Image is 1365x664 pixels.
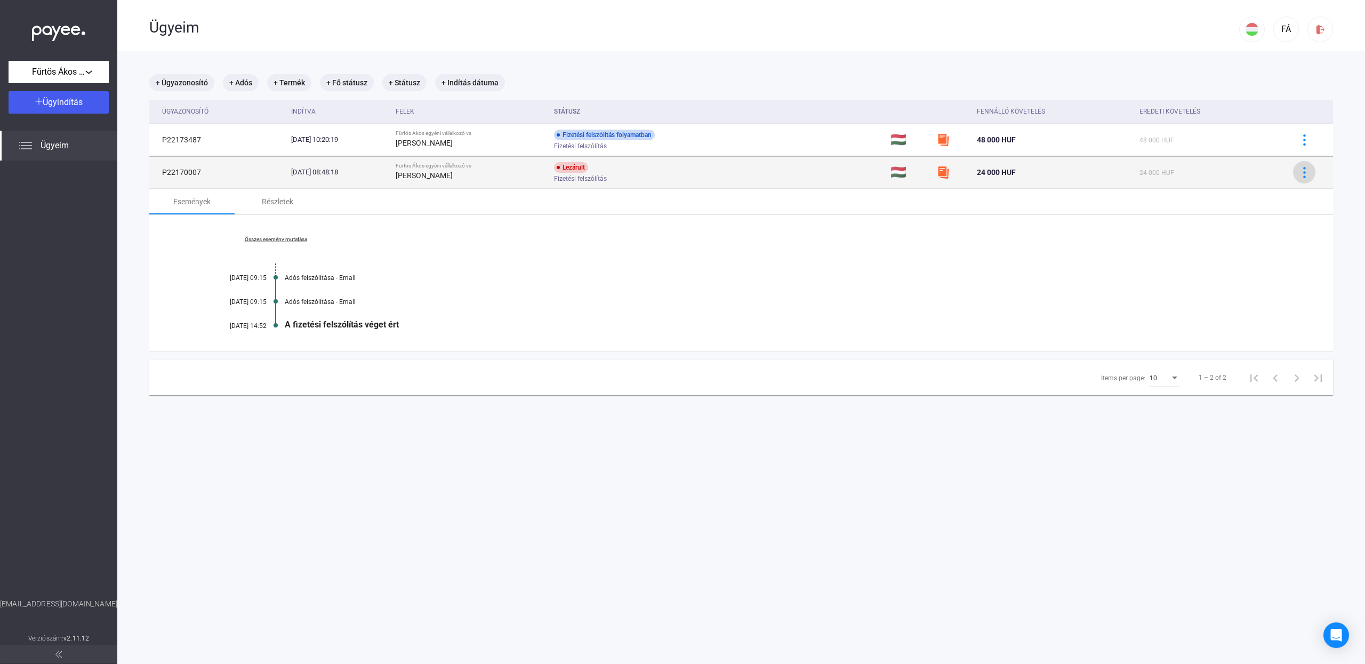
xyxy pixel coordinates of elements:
[203,298,267,306] div: [DATE] 09:15
[63,635,89,642] strong: v2.11.12
[554,140,607,153] span: Fizetési felszólítás
[19,139,32,152] img: list.svg
[1265,367,1286,388] button: Previous page
[149,124,287,156] td: P22173487
[1293,161,1315,183] button: more-blue
[43,97,83,107] span: Ügyindítás
[162,105,283,118] div: Ügyazonosító
[1139,105,1200,118] div: Eredeti követelés
[203,236,349,243] a: Összes esemény mutatása
[1277,23,1295,36] div: FÁ
[396,171,453,180] strong: [PERSON_NAME]
[886,124,933,156] td: 🇭🇺
[550,100,886,124] th: Státusz
[1150,371,1179,384] mat-select: Items per page:
[55,651,62,658] img: arrow-double-left-grey.svg
[1293,129,1315,151] button: more-blue
[32,66,85,78] span: Fürtös Ákos egyéni vállalkozó
[203,322,267,330] div: [DATE] 14:52
[977,168,1016,177] span: 24 000 HUF
[173,195,211,208] div: Események
[1243,367,1265,388] button: First page
[149,19,1239,37] div: Ügyeim
[32,20,85,42] img: white-payee-white-dot.svg
[162,105,208,118] div: Ügyazonosító
[396,105,414,118] div: Felek
[203,274,267,282] div: [DATE] 09:15
[149,74,214,91] mat-chip: + Ügyazonosító
[396,105,546,118] div: Felek
[937,133,950,146] img: szamlazzhu-mini
[977,105,1131,118] div: Fennálló követelés
[396,163,546,169] div: Fürtös Ákos egyéni vállalkozó vs
[291,105,316,118] div: Indítva
[1299,134,1310,146] img: more-blue
[1139,169,1174,177] span: 24 000 HUF
[1246,23,1258,36] img: HU
[977,105,1045,118] div: Fennálló követelés
[267,74,311,91] mat-chip: + Termék
[435,74,505,91] mat-chip: + Indítás dátuma
[1199,371,1226,384] div: 1 – 2 of 2
[1286,367,1307,388] button: Next page
[396,139,453,147] strong: [PERSON_NAME]
[1315,24,1326,35] img: logout-red
[1139,105,1280,118] div: Eredeti követelés
[382,74,427,91] mat-chip: + Státusz
[41,139,69,152] span: Ügyeim
[291,134,387,145] div: [DATE] 10:20:19
[9,61,109,83] button: Fürtös Ákos egyéni vállalkozó
[149,156,287,188] td: P22170007
[937,166,950,179] img: szamlazzhu-mini
[262,195,293,208] div: Részletek
[285,298,1280,306] div: Adós felszólítása - Email
[1239,17,1265,42] button: HU
[554,162,588,173] div: Lezárult
[1273,17,1299,42] button: FÁ
[396,130,546,137] div: Fürtös Ákos egyéni vállalkozó vs
[291,105,387,118] div: Indítva
[1150,374,1157,382] span: 10
[9,91,109,114] button: Ügyindítás
[1299,167,1310,178] img: more-blue
[320,74,374,91] mat-chip: + Fő státusz
[886,156,933,188] td: 🇭🇺
[1139,137,1174,144] span: 48 000 HUF
[35,98,43,105] img: plus-white.svg
[1307,17,1333,42] button: logout-red
[554,172,607,185] span: Fizetési felszólítás
[554,130,655,140] div: Fizetési felszólítás folyamatban
[285,319,1280,330] div: A fizetési felszólítás véget ért
[291,167,387,178] div: [DATE] 08:48:18
[285,274,1280,282] div: Adós felszólítása - Email
[223,74,259,91] mat-chip: + Adós
[1307,367,1329,388] button: Last page
[1101,372,1145,385] div: Items per page:
[977,135,1016,144] span: 48 000 HUF
[1323,622,1349,648] div: Open Intercom Messenger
